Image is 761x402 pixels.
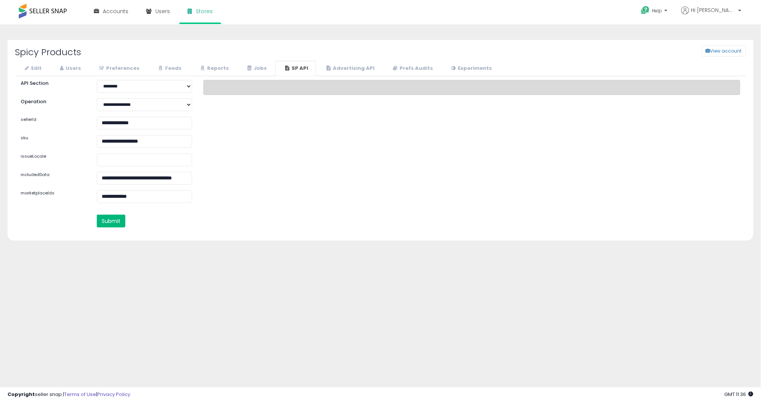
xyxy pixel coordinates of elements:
label: Operation [15,98,91,105]
a: Preferences [90,61,147,76]
h2: Spicy Products [9,47,319,57]
a: Hi [PERSON_NAME] [681,6,741,23]
label: sellerId [15,117,91,123]
span: Users [155,8,170,15]
label: includedData [15,172,91,178]
label: issueLocale [15,154,91,160]
label: marketplaceIds [15,190,91,196]
i: Get Help [641,6,650,15]
a: SP API [275,61,316,76]
a: View account [696,45,707,57]
a: Reports [190,61,237,76]
a: Jobs [238,61,275,76]
a: Experiments [442,61,500,76]
a: Advertising API [317,61,382,76]
span: Accounts [103,8,128,15]
span: Stores [196,8,213,15]
a: Users [50,61,89,76]
label: sku [15,135,91,141]
a: Edit [15,61,50,76]
a: Feeds [148,61,189,76]
span: Hi [PERSON_NAME] [691,6,736,14]
button: Submit [97,215,125,227]
a: Prefs Audits [383,61,441,76]
label: API Section [15,80,91,87]
span: Help [652,8,662,14]
button: View account [702,45,746,57]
